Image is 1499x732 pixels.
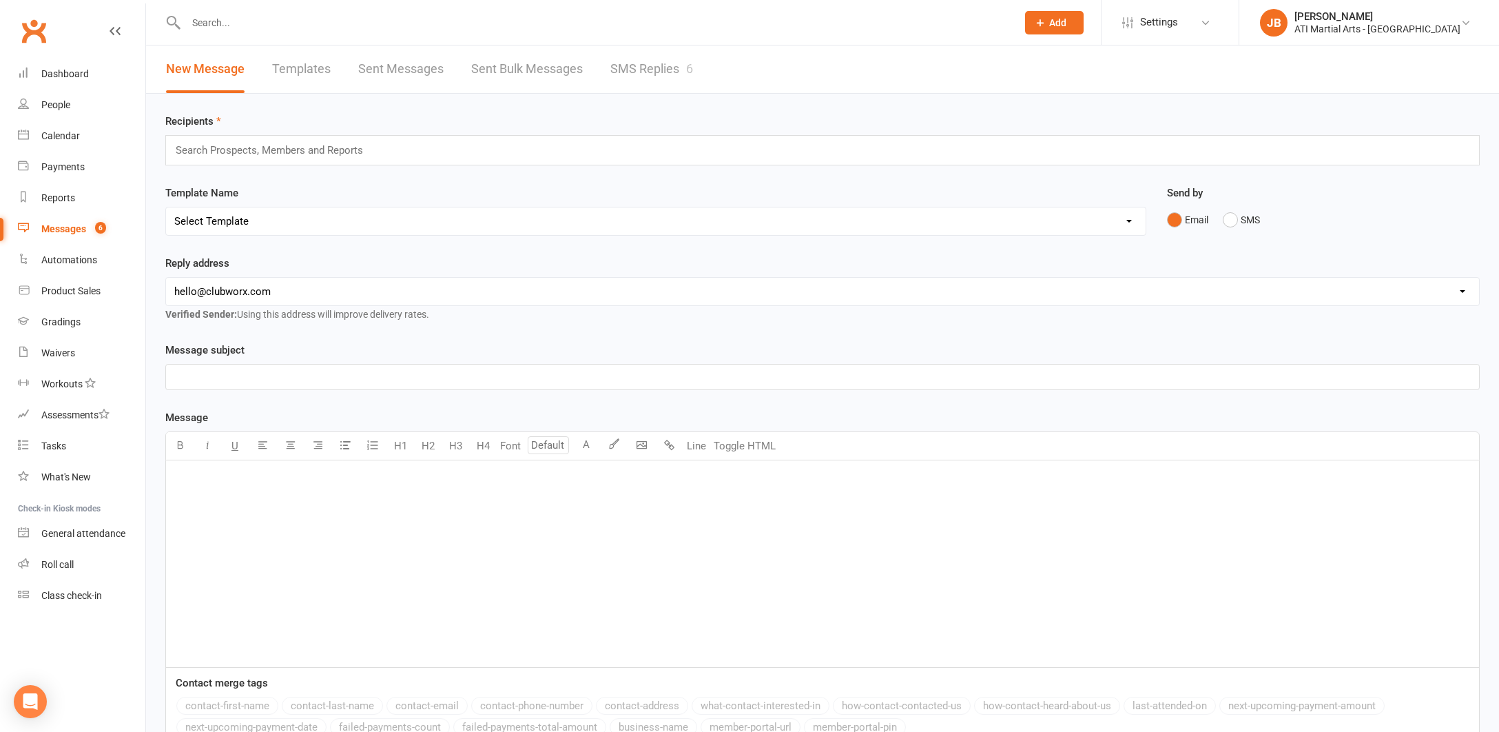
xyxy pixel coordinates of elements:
a: Payments [18,152,145,183]
strong: Verified Sender: [165,309,237,320]
a: New Message [166,45,245,93]
a: Sent Bulk Messages [471,45,583,93]
label: Recipients [165,113,221,130]
a: What's New [18,462,145,493]
a: Waivers [18,338,145,369]
label: Contact merge tags [176,675,268,691]
div: Reports [41,192,75,203]
div: Roll call [41,559,74,570]
div: Payments [41,161,85,172]
div: JB [1260,9,1288,37]
div: Messages [41,223,86,234]
a: Templates [272,45,331,93]
button: H3 [442,432,469,460]
div: ATI Martial Arts - [GEOGRAPHIC_DATA] [1294,23,1460,35]
label: Send by [1167,185,1203,201]
a: SMS Replies6 [610,45,693,93]
div: Product Sales [41,285,101,296]
span: Add [1049,17,1066,28]
div: Tasks [41,440,66,451]
input: Default [528,436,569,454]
button: H4 [469,432,497,460]
button: Line [683,432,710,460]
div: [PERSON_NAME] [1294,10,1460,23]
label: Message [165,409,208,426]
input: Search... [182,13,1007,32]
a: Messages 6 [18,214,145,245]
a: Tasks [18,431,145,462]
div: General attendance [41,528,125,539]
a: Calendar [18,121,145,152]
button: Font [497,432,524,460]
div: Gradings [41,316,81,327]
a: Automations [18,245,145,276]
button: A [572,432,600,460]
div: Dashboard [41,68,89,79]
div: Workouts [41,378,83,389]
a: Gradings [18,307,145,338]
label: Message subject [165,342,245,358]
a: General attendance kiosk mode [18,518,145,549]
button: H2 [414,432,442,460]
a: Reports [18,183,145,214]
button: Toggle HTML [710,432,779,460]
a: People [18,90,145,121]
div: Calendar [41,130,80,141]
span: 6 [95,222,106,234]
a: Workouts [18,369,145,400]
div: Assessments [41,409,110,420]
button: Email [1167,207,1208,233]
a: Product Sales [18,276,145,307]
div: Automations [41,254,97,265]
input: Search Prospects, Members and Reports [174,141,377,159]
button: H1 [386,432,414,460]
a: Clubworx [17,14,51,48]
div: What's New [41,471,91,482]
button: SMS [1223,207,1260,233]
button: Add [1025,11,1084,34]
a: Assessments [18,400,145,431]
label: Reply address [165,255,229,272]
button: U [221,432,249,460]
span: Using this address will improve delivery rates. [165,309,429,320]
div: Open Intercom Messenger [14,685,47,718]
div: Class check-in [41,590,102,601]
a: Class kiosk mode [18,580,145,611]
span: Settings [1140,7,1178,38]
label: Template Name [165,185,238,201]
div: Waivers [41,347,75,358]
a: Sent Messages [358,45,444,93]
div: 6 [686,61,693,76]
a: Roll call [18,549,145,580]
span: U [231,440,238,452]
a: Dashboard [18,59,145,90]
div: People [41,99,70,110]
